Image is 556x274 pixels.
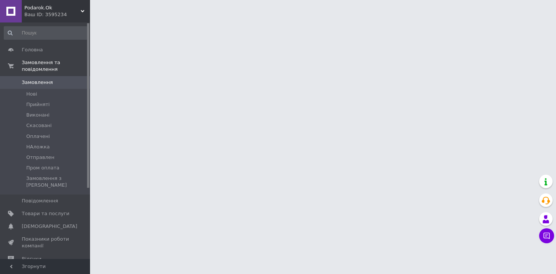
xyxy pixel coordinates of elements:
[4,26,89,40] input: Пошук
[26,91,37,97] span: Нові
[24,11,90,18] div: Ваш ID: 3595234
[26,175,88,189] span: Замовлення з [PERSON_NAME]
[22,59,90,73] span: Замовлення та повідомлення
[539,228,554,243] button: Чат з покупцем
[26,144,50,150] span: НАложка
[26,112,50,118] span: Виконані
[26,133,50,140] span: Оплачені
[26,101,50,108] span: Прийняті
[24,4,81,11] span: Podarok.Ok
[22,198,58,204] span: Повідомлення
[22,256,41,262] span: Відгуки
[22,210,69,217] span: Товари та послуги
[22,46,43,53] span: Головна
[26,165,59,171] span: Пром оплата
[22,223,77,230] span: [DEMOGRAPHIC_DATA]
[26,122,52,129] span: Скасовані
[22,236,69,249] span: Показники роботи компанії
[26,154,54,161] span: Отправлен
[22,79,53,86] span: Замовлення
